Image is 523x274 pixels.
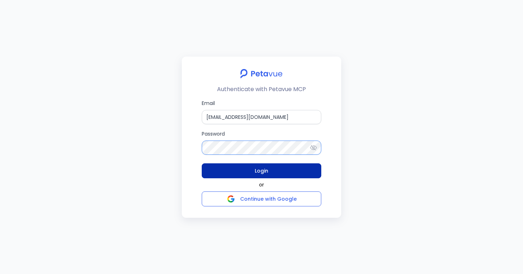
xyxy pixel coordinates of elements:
input: Password [202,141,321,155]
span: Login [255,166,268,176]
span: or [259,181,264,189]
button: Login [202,163,321,178]
label: Password [202,130,321,155]
span: Continue with Google [240,195,297,202]
p: Authenticate with Petavue MCP [217,85,306,94]
img: petavue logo [236,65,287,82]
label: Email [202,99,321,124]
button: Continue with Google [202,191,321,206]
input: Email [202,110,321,124]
